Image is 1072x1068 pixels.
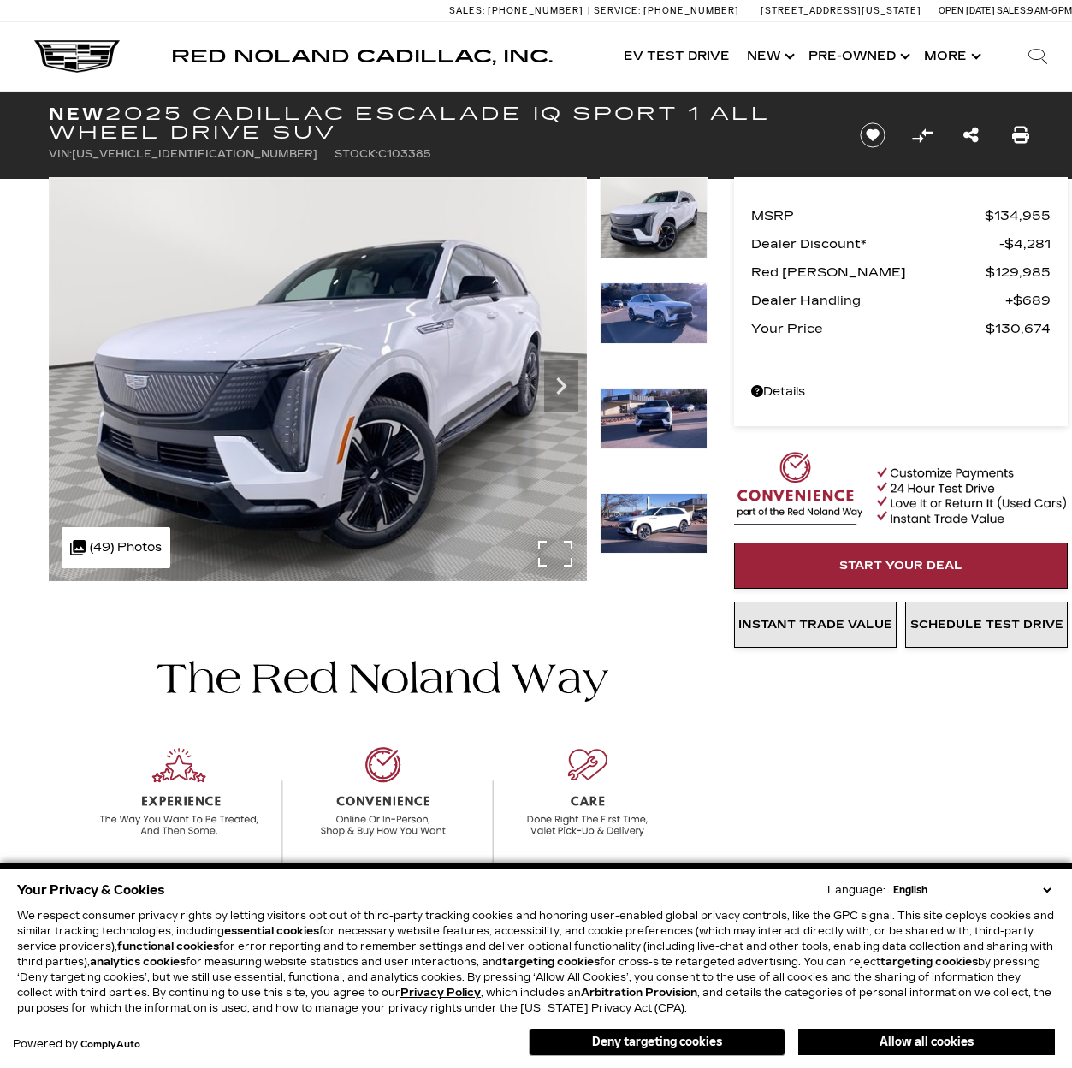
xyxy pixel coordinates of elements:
[905,602,1068,648] a: Schedule Test Drive
[529,1029,785,1056] button: Deny targeting cookies
[224,925,319,937] strong: essential cookies
[751,204,1051,228] a: MSRP $134,955
[594,5,641,16] span: Service:
[999,232,1051,256] span: $4,281
[17,878,165,902] span: Your Privacy & Cookies
[615,22,738,91] a: EV Test Drive
[1028,5,1072,16] span: 9 AM-6 PM
[34,40,120,73] img: Cadillac Dark Logo with Cadillac White Text
[49,104,105,124] strong: New
[13,1039,140,1050] div: Powered by
[335,148,378,160] span: Stock:
[488,5,583,16] span: [PHONE_NUMBER]
[171,48,553,65] a: Red Noland Cadillac, Inc.
[1012,123,1029,147] a: Print this New 2025 Cadillac ESCALADE IQ Sport 1 All Wheel Drive SUV
[600,493,708,555] img: New 2025 Summit White Cadillac Sport 1 image 4
[449,5,485,16] span: Sales:
[62,527,170,568] div: (49) Photos
[751,232,999,256] span: Dealer Discount*
[939,5,995,16] span: Open [DATE]
[738,22,800,91] a: New
[751,380,1051,404] a: Details
[49,177,587,581] img: New 2025 Summit White Cadillac Sport 1 image 1
[751,288,1005,312] span: Dealer Handling
[90,956,186,968] strong: analytics cookies
[600,177,708,258] img: New 2025 Summit White Cadillac Sport 1 image 1
[751,288,1051,312] a: Dealer Handling $689
[986,317,1051,341] span: $130,674
[910,618,1063,632] span: Schedule Test Drive
[889,882,1055,898] select: Language Select
[854,122,891,149] button: Save vehicle
[581,987,697,999] strong: Arbitration Provision
[643,5,739,16] span: [PHONE_NUMBER]
[751,317,1051,341] a: Your Price $130,674
[49,148,72,160] span: VIN:
[734,656,1068,926] iframe: YouTube video player
[734,602,897,648] a: Instant Trade Value
[171,46,553,67] span: Red Noland Cadillac, Inc.
[49,104,832,142] h1: 2025 Cadillac ESCALADE IQ Sport 1 All Wheel Drive SUV
[80,1040,140,1050] a: ComplyAuto
[738,618,892,632] span: Instant Trade Value
[985,204,1051,228] span: $134,955
[502,956,600,968] strong: targeting cookies
[909,122,935,148] button: Compare Vehicle
[798,1029,1055,1055] button: Allow all cookies
[997,5,1028,16] span: Sales:
[378,148,431,160] span: C103385
[800,22,915,91] a: Pre-Owned
[880,956,978,968] strong: targeting cookies
[915,22,986,91] button: More
[544,360,578,412] div: Next
[400,987,481,999] a: Privacy Policy
[751,204,985,228] span: MSRP
[751,260,1051,284] a: Red [PERSON_NAME] $129,985
[17,908,1055,1016] p: We respect consumer privacy rights by letting visitors opt out of third-party tracking cookies an...
[49,596,708,596] iframe: Watch videos, learn about new EV models, and find the right one for you!
[1005,288,1051,312] span: $689
[72,148,317,160] span: [US_VEHICLE_IDENTIFICATION_NUMBER]
[600,282,708,344] img: New 2025 Summit White Cadillac Sport 1 image 2
[827,885,885,895] div: Language:
[839,559,962,573] span: Start Your Deal
[600,388,708,449] img: New 2025 Summit White Cadillac Sport 1 image 3
[734,543,1068,589] a: Start Your Deal
[751,260,986,284] span: Red [PERSON_NAME]
[449,6,588,15] a: Sales: [PHONE_NUMBER]
[751,317,986,341] span: Your Price
[761,5,921,16] a: [STREET_ADDRESS][US_STATE]
[751,232,1051,256] a: Dealer Discount* $4,281
[117,940,219,952] strong: functional cookies
[986,260,1051,284] span: $129,985
[588,6,743,15] a: Service: [PHONE_NUMBER]
[963,123,979,147] a: Share this New 2025 Cadillac ESCALADE IQ Sport 1 All Wheel Drive SUV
